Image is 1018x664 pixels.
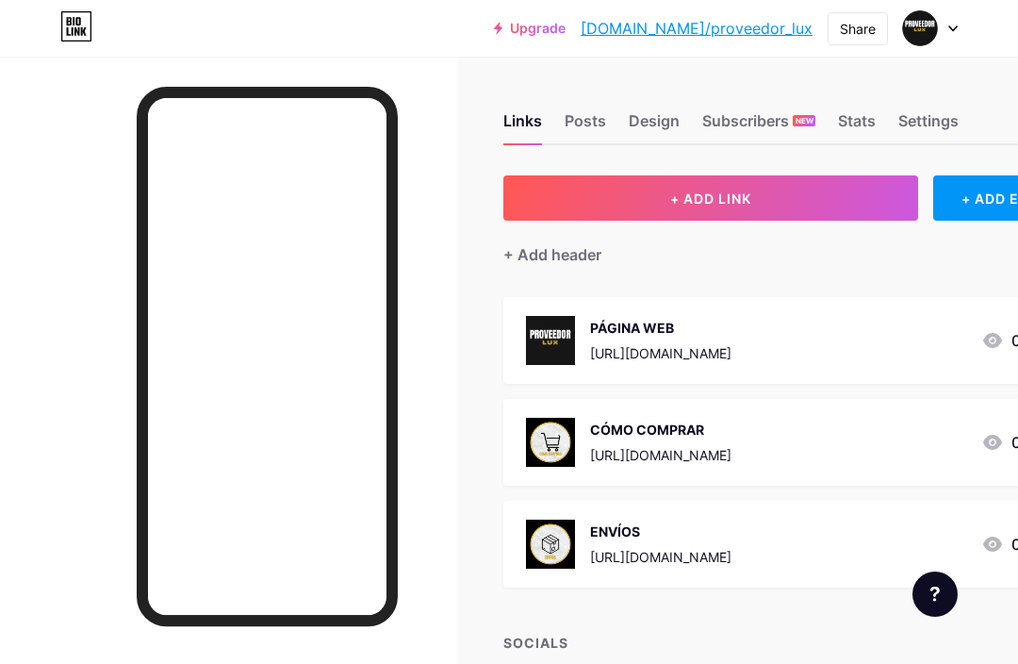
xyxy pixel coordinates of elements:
div: + Add header [503,243,601,266]
a: Upgrade [494,21,566,36]
div: Subscribers [702,109,815,143]
a: [DOMAIN_NAME]/proveedor_lux [581,17,813,40]
div: CÓMO COMPRAR [590,420,731,440]
div: Settings [898,109,959,143]
div: [URL][DOMAIN_NAME] [590,343,731,363]
button: + ADD LINK [503,175,918,221]
div: Stats [838,109,876,143]
div: ENVÍOS [590,522,731,541]
div: PÁGINA WEB [590,318,731,338]
div: Share [840,19,876,39]
div: [URL][DOMAIN_NAME] [590,445,731,465]
div: Posts [565,109,606,143]
img: CÓMO COMPRAR [526,418,575,467]
img: proveedor_lux [902,10,938,46]
span: + ADD LINK [670,191,751,207]
img: PÁGINA WEB [526,316,575,365]
div: [URL][DOMAIN_NAME] [590,547,731,567]
div: Links [503,109,542,143]
div: Design [629,109,680,143]
span: NEW [796,115,813,126]
img: ENVÍOS [526,520,575,569]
